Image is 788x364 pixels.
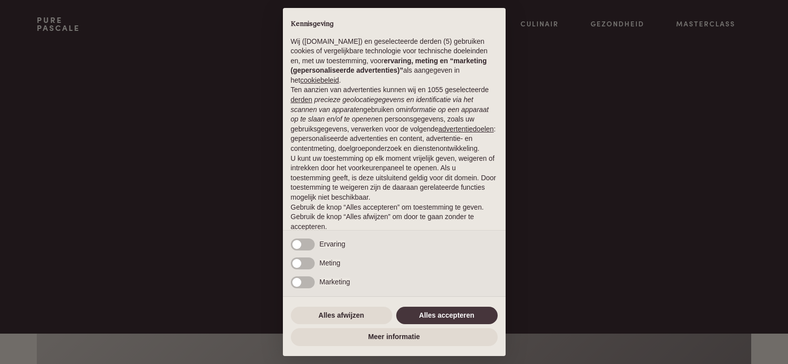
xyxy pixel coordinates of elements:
button: Meer informatie [291,328,498,346]
span: Marketing [320,278,350,286]
strong: ervaring, meting en “marketing (gepersonaliseerde advertenties)” [291,57,487,75]
span: Meting [320,259,341,267]
p: Wij ([DOMAIN_NAME]) en geselecteerde derden (5) gebruiken cookies of vergelijkbare technologie vo... [291,37,498,86]
a: cookiebeleid [300,76,339,84]
em: informatie op een apparaat op te slaan en/of te openen [291,106,489,123]
p: Gebruik de knop “Alles accepteren” om toestemming te geven. Gebruik de knop “Alles afwijzen” om d... [291,203,498,232]
p: U kunt uw toestemming op elk moment vrijelijk geven, weigeren of intrekken door het voorkeurenpan... [291,154,498,203]
h2: Kennisgeving [291,20,498,29]
p: Ten aanzien van advertenties kunnen wij en 1055 geselecteerde gebruiken om en persoonsgegevens, z... [291,85,498,153]
button: Alles accepteren [396,307,498,325]
button: Alles afwijzen [291,307,392,325]
button: advertentiedoelen [438,124,494,134]
em: precieze geolocatiegegevens en identificatie via het scannen van apparaten [291,96,473,114]
button: derden [291,95,313,105]
span: Ervaring [320,240,346,248]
